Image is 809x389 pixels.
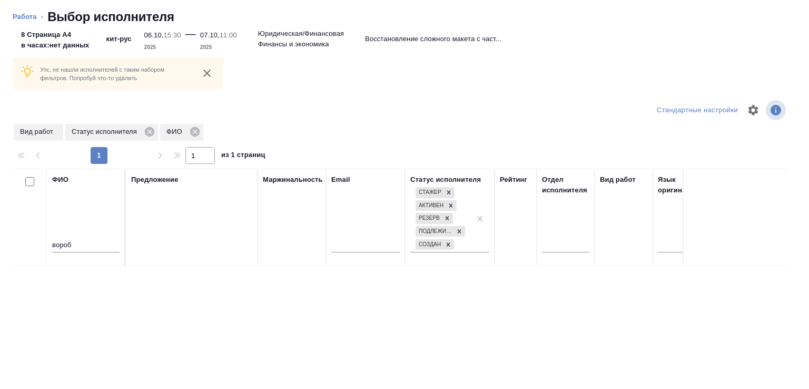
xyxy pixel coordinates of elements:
div: Рейтинг [500,174,527,185]
p: Вид работ [20,127,57,137]
div: Отдел исполнителя [542,174,589,196]
div: Статус исполнителя [410,174,481,185]
p: 07.10, [200,31,220,39]
div: Активен [416,200,445,211]
p: ФИО [166,127,186,137]
div: Язык оригинала [658,174,705,196]
div: Маржинальность [263,174,323,185]
span: Настроить таблицу [741,98,766,123]
div: split button [654,102,741,119]
p: 15:30 [163,31,181,39]
p: Упс, не нашли исполнителей с таким набором фильтров. Попробуй что-то удалить [40,65,191,82]
div: Стажер, Активен, Резерв, Подлежит внедрению, Создан [415,199,458,212]
p: Восстановление сложного макета с част... [365,34,501,44]
div: Email [331,174,350,185]
p: 11:00 [220,31,237,39]
nav: breadcrumb [13,8,796,25]
p: 8 Страница А4 [21,30,90,40]
div: ФИО [160,124,203,141]
div: ФИО [52,174,68,185]
h2: Выбор исполнителя [47,8,174,25]
p: Юридическая/Финансовая [258,28,344,39]
p: 06.10, [144,31,164,39]
li: ‹ [41,12,43,22]
div: — [185,25,196,53]
div: Стажер [416,187,443,198]
div: Резерв [416,213,441,224]
span: Посмотреть информацию [766,100,788,120]
span: из 1 страниц [221,149,265,164]
a: Работа [13,13,37,21]
p: Статус исполнителя [72,127,141,137]
div: Стажер, Активен, Резерв, Подлежит внедрению, Создан [415,186,456,199]
div: Стажер, Активен, Резерв, Подлежит внедрению, Создан [415,225,466,238]
div: Вид работ [600,174,636,185]
div: Статус исполнителя [65,124,158,141]
div: Предложение [131,174,179,185]
div: Стажер, Активен, Резерв, Подлежит внедрению, Создан [415,238,455,251]
div: Стажер, Активен, Резерв, Подлежит внедрению, Создан [415,212,454,225]
div: Подлежит внедрению [416,226,453,237]
div: Создан [416,239,442,250]
button: close [199,65,215,81]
